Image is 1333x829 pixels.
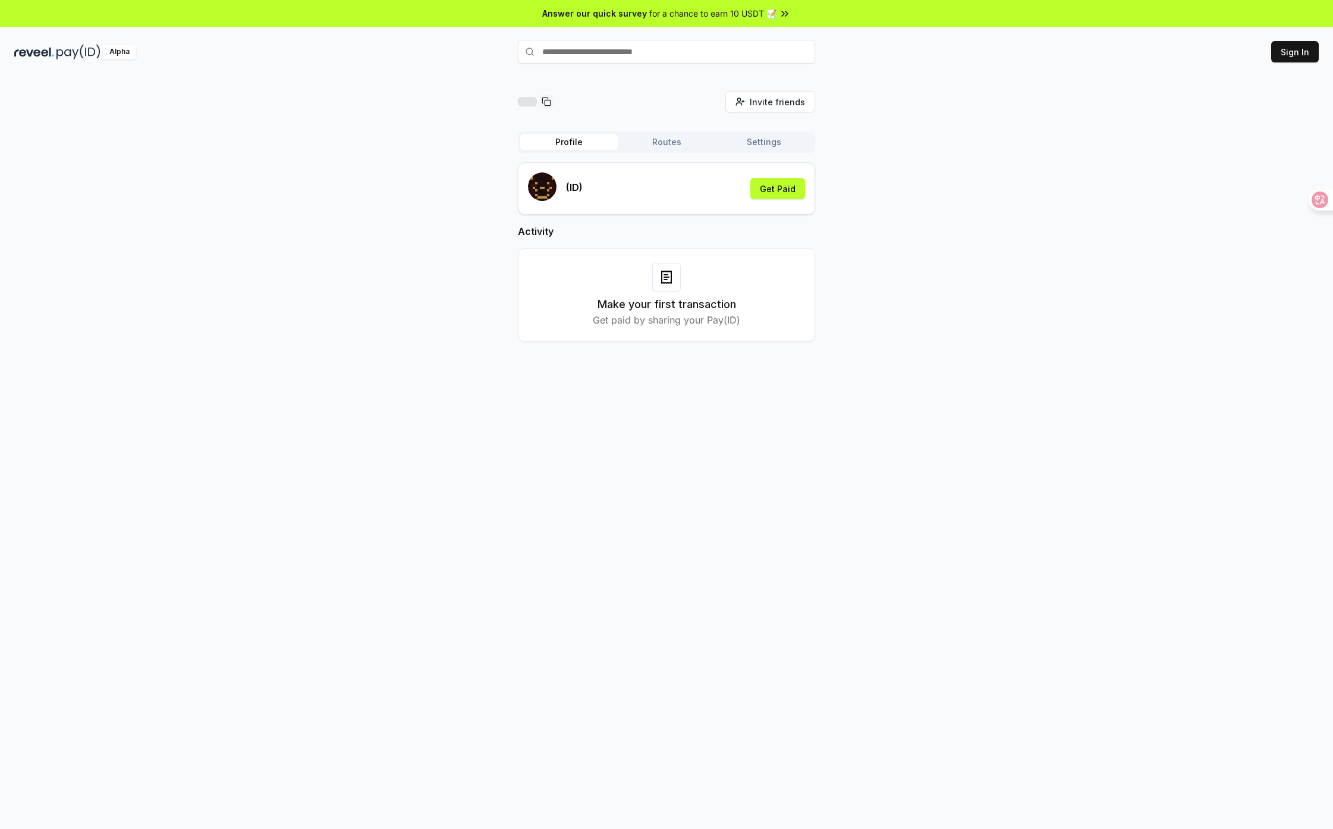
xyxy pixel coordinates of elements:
p: Get paid by sharing your Pay(ID) [593,313,740,327]
span: Answer our quick survey [542,7,647,20]
img: pay_id [56,45,100,59]
button: Get Paid [750,178,805,199]
img: reveel_dark [14,45,54,59]
p: (ID) [566,180,583,194]
span: Invite friends [750,96,805,108]
button: Settings [715,134,813,150]
button: Sign In [1271,41,1319,62]
h2: Activity [518,224,815,238]
h3: Make your first transaction [598,296,736,313]
button: Invite friends [725,91,815,112]
span: for a chance to earn 10 USDT 📝 [649,7,776,20]
button: Profile [520,134,618,150]
button: Routes [618,134,715,150]
div: Alpha [103,45,136,59]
